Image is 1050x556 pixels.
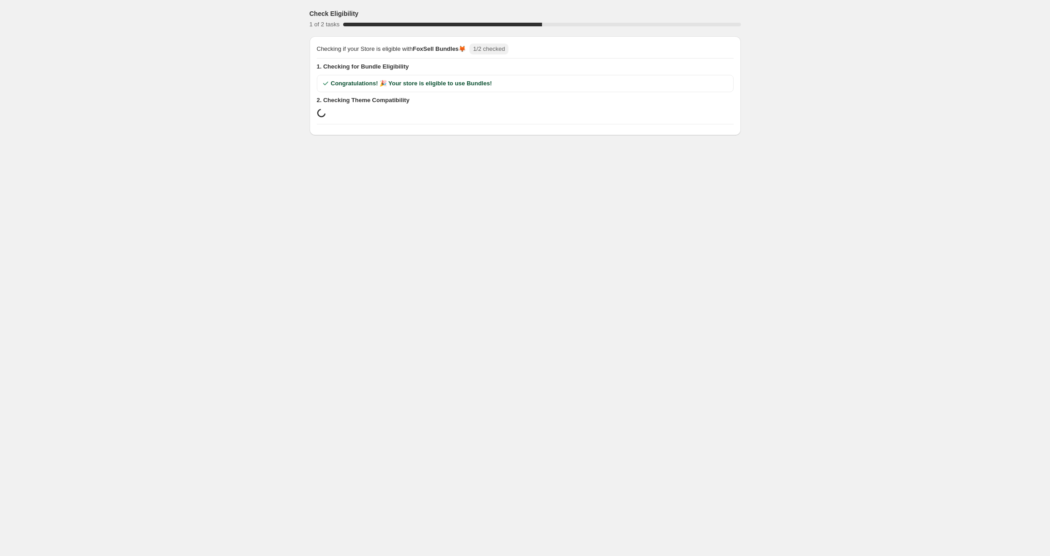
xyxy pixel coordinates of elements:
[310,21,340,28] span: 1 of 2 tasks
[310,9,359,18] h3: Check Eligibility
[317,44,466,54] span: Checking if your Store is eligible with 🦊
[331,79,492,88] span: Congratulations! 🎉 Your store is eligible to use Bundles!
[473,45,505,52] span: 1/2 checked
[317,62,734,71] span: 1. Checking for Bundle Eligibility
[317,96,734,105] span: 2. Checking Theme Compatibility
[413,45,458,52] span: FoxSell Bundles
